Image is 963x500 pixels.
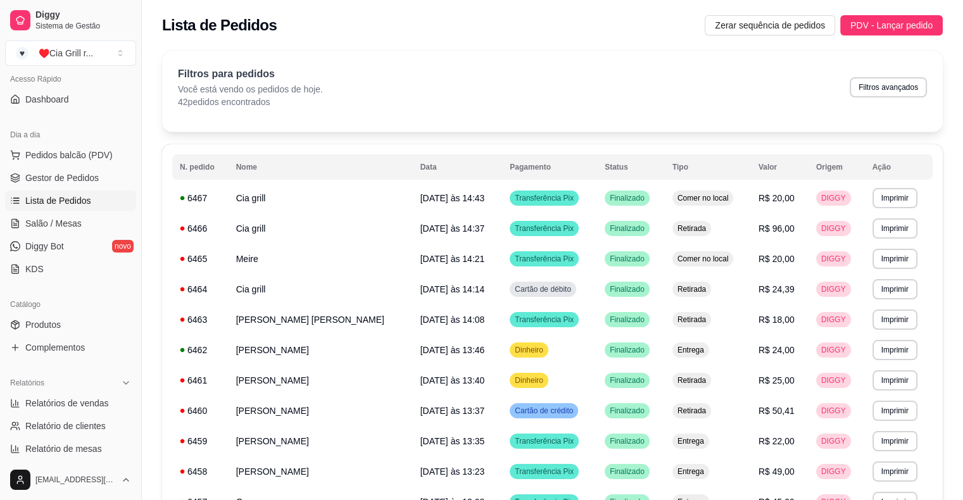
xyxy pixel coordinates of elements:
span: Transferência Pix [512,436,576,446]
span: DIGGY [819,406,848,416]
th: Ação [865,154,933,180]
span: Dinheiro [512,345,546,355]
span: Transferência Pix [512,223,576,234]
span: Transferência Pix [512,466,576,477]
a: Complementos [5,337,136,358]
td: Meire [229,244,413,274]
span: R$ 24,39 [758,284,795,294]
button: Pedidos balcão (PDV) [5,145,136,165]
div: Catálogo [5,294,136,315]
button: Imprimir [872,370,917,391]
span: Gestor de Pedidos [25,172,99,184]
span: [DATE] às 14:08 [420,315,485,325]
div: 6462 [180,344,221,356]
button: Imprimir [872,401,917,421]
span: Sistema de Gestão [35,21,131,31]
div: Dia a dia [5,125,136,145]
span: Cartão de débito [512,284,574,294]
span: [DATE] às 14:14 [420,284,485,294]
a: DiggySistema de Gestão [5,5,136,35]
button: Imprimir [872,279,917,299]
span: Entrega [675,466,707,477]
span: [DATE] às 14:21 [420,254,485,264]
span: Complementos [25,341,85,354]
a: Relatórios de vendas [5,393,136,413]
span: Comer no local [675,254,731,264]
div: 6458 [180,465,221,478]
span: Relatórios [10,378,44,388]
button: Imprimir [872,188,917,208]
span: Finalizado [607,315,647,325]
span: Pedidos balcão (PDV) [25,149,113,161]
span: Zerar sequência de pedidos [715,18,825,32]
div: 6463 [180,313,221,326]
span: [DATE] às 13:23 [420,466,485,477]
span: [DATE] às 13:40 [420,375,485,385]
span: Finalizado [607,406,647,416]
div: 6466 [180,222,221,235]
div: 6467 [180,192,221,204]
span: [DATE] às 13:37 [420,406,485,416]
span: R$ 25,00 [758,375,795,385]
span: Finalizado [607,436,647,446]
span: Transferência Pix [512,193,576,203]
a: Salão / Mesas [5,213,136,234]
p: Você está vendo os pedidos de hoje. [178,83,323,96]
span: [EMAIL_ADDRESS][DOMAIN_NAME] [35,475,116,485]
span: Relatório de clientes [25,420,106,432]
th: Data [413,154,503,180]
button: Select a team [5,41,136,66]
div: 6465 [180,253,221,265]
span: Finalizado [607,284,647,294]
button: Imprimir [872,249,917,269]
button: [EMAIL_ADDRESS][DOMAIN_NAME] [5,465,136,495]
span: DIGGY [819,466,848,477]
p: Filtros para pedidos [178,66,323,82]
button: Zerar sequência de pedidos [705,15,835,35]
span: DIGGY [819,254,848,264]
td: Cia grill [229,274,413,304]
button: Imprimir [872,340,917,360]
a: Dashboard [5,89,136,109]
td: [PERSON_NAME] [229,456,413,487]
span: Relatórios de vendas [25,397,109,409]
span: R$ 18,00 [758,315,795,325]
td: [PERSON_NAME] [229,396,413,426]
span: R$ 24,00 [758,345,795,355]
a: Relatório de clientes [5,416,136,436]
th: Status [597,154,665,180]
span: Transferência Pix [512,254,576,264]
span: Diggy Bot [25,240,64,253]
a: Lista de Pedidos [5,191,136,211]
span: Salão / Mesas [25,217,82,230]
button: Imprimir [872,431,917,451]
span: Finalizado [607,254,647,264]
th: Tipo [665,154,751,180]
span: DIGGY [819,436,848,446]
span: Retirada [675,315,708,325]
th: Valor [751,154,809,180]
div: Acesso Rápido [5,69,136,89]
span: R$ 20,00 [758,254,795,264]
span: ♥ [16,47,28,59]
th: N. pedido [172,154,229,180]
th: Origem [809,154,865,180]
td: [PERSON_NAME] [229,426,413,456]
span: Relatório de mesas [25,442,102,455]
p: 42 pedidos encontrados [178,96,323,108]
span: Retirada [675,284,708,294]
span: R$ 96,00 [758,223,795,234]
span: DIGGY [819,284,848,294]
a: KDS [5,259,136,279]
span: Entrega [675,345,707,355]
span: DIGGY [819,375,848,385]
button: Filtros avançados [850,77,927,97]
div: ♥️Cia Grill r ... [39,47,93,59]
th: Nome [229,154,413,180]
div: 6460 [180,404,221,417]
th: Pagamento [502,154,597,180]
span: DIGGY [819,223,848,234]
span: Finalizado [607,345,647,355]
a: Relatório de mesas [5,439,136,459]
span: R$ 50,41 [758,406,795,416]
